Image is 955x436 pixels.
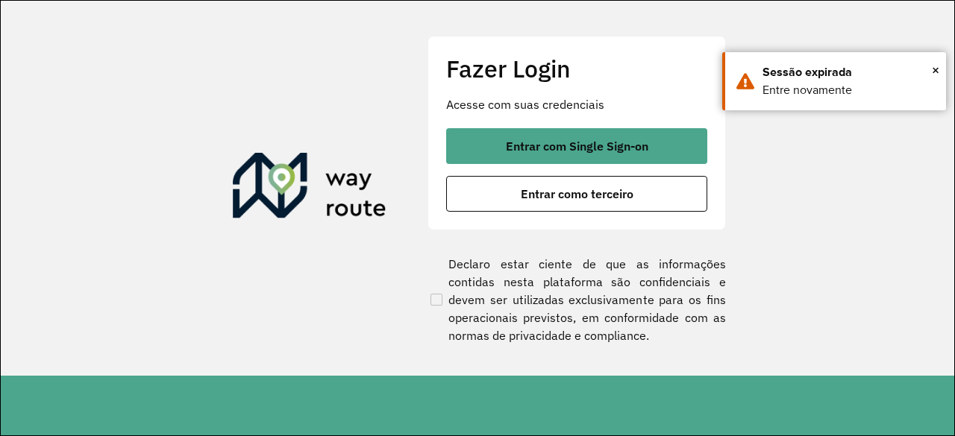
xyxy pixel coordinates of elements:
[932,59,939,81] span: ×
[932,59,939,81] button: Close
[763,81,935,99] div: Entre novamente
[446,95,707,113] p: Acesse com suas credenciais
[233,153,386,224] img: Roteirizador AmbevTech
[446,128,707,164] button: button
[506,140,648,152] span: Entrar com Single Sign-on
[446,176,707,212] button: button
[521,188,633,200] span: Entrar como terceiro
[763,63,935,81] div: Sessão expirada
[446,54,707,83] h2: Fazer Login
[428,255,726,344] label: Declaro estar ciente de que as informações contidas nesta plataforma são confidenciais e devem se...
